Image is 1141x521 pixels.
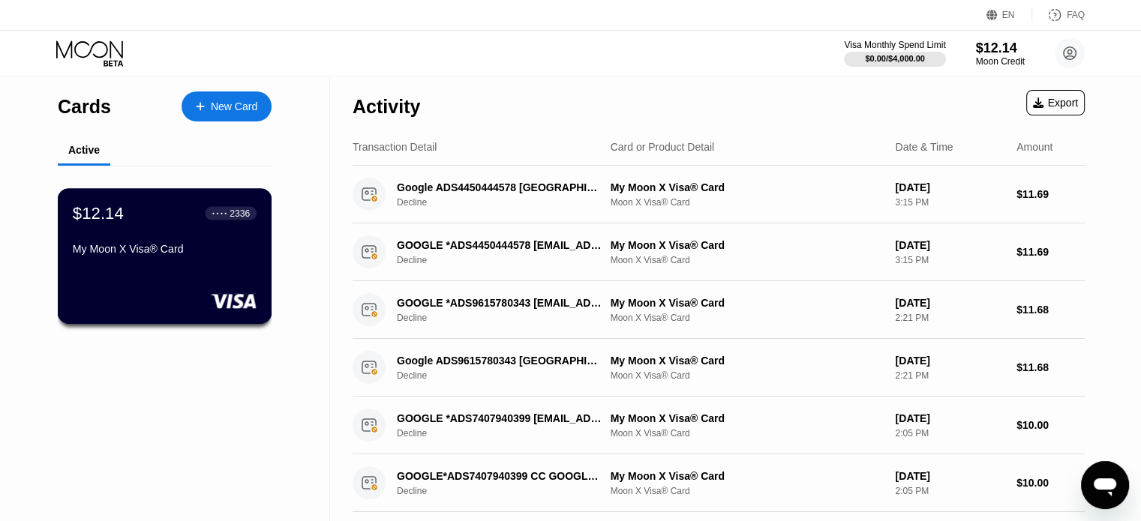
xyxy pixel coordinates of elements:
[353,454,1085,512] div: GOOGLE*ADS7407940399 CC GOOGLE.COMIEDeclineMy Moon X Visa® CardMoon X Visa® Card[DATE]2:05 PM$10.00
[58,96,111,118] div: Cards
[611,141,715,153] div: Card or Product Detail
[353,397,1085,454] div: GOOGLE *ADS7407940399 [EMAIL_ADDRESS]DeclineMy Moon X Visa® CardMoon X Visa® Card[DATE]2:05 PM$10.00
[611,197,884,208] div: Moon X Visa® Card
[611,239,884,251] div: My Moon X Visa® Card
[611,370,884,381] div: Moon X Visa® Card
[895,470,1004,482] div: [DATE]
[1016,361,1085,373] div: $11.68
[895,239,1004,251] div: [DATE]
[1016,141,1052,153] div: Amount
[1016,246,1085,258] div: $11.69
[230,208,250,218] div: 2336
[1067,10,1085,20] div: FAQ
[182,91,272,121] div: New Card
[59,189,271,323] div: $12.14● ● ● ●2336My Moon X Visa® Card
[397,428,618,439] div: Decline
[353,281,1085,339] div: GOOGLE *ADS9615780343 [EMAIL_ADDRESS]DeclineMy Moon X Visa® CardMoon X Visa® Card[DATE]2:21 PM$11.68
[895,297,1004,309] div: [DATE]
[353,223,1085,281] div: GOOGLE *ADS4450444578 [EMAIL_ADDRESS]DeclineMy Moon X Visa® CardMoon X Visa® Card[DATE]3:15 PM$11.69
[68,144,100,156] div: Active
[611,470,884,482] div: My Moon X Visa® Card
[895,141,953,153] div: Date & Time
[611,355,884,367] div: My Moon X Visa® Card
[895,313,1004,323] div: 2:21 PM
[397,297,602,309] div: GOOGLE *ADS9615780343 [EMAIL_ADDRESS]
[895,197,1004,208] div: 3:15 PM
[611,313,884,323] div: Moon X Visa® Card
[1016,477,1085,489] div: $10.00
[397,370,618,381] div: Decline
[895,428,1004,439] div: 2:05 PM
[397,239,602,251] div: GOOGLE *ADS4450444578 [EMAIL_ADDRESS]
[397,255,618,265] div: Decline
[976,40,1025,67] div: $12.14Moon Credit
[397,486,618,496] div: Decline
[844,40,945,67] div: Visa Monthly Spend Limit$0.00/$4,000.00
[1032,7,1085,22] div: FAQ
[353,166,1085,223] div: Google ADS4450444578 [GEOGRAPHIC_DATA] IEDeclineMy Moon X Visa® CardMoon X Visa® Card[DATE]3:15 P...
[611,181,884,193] div: My Moon X Visa® Card
[844,40,945,50] div: Visa Monthly Spend Limit
[895,412,1004,424] div: [DATE]
[1081,461,1129,509] iframe: Button to launch messaging window
[212,211,227,215] div: ● ● ● ●
[611,486,884,496] div: Moon X Visa® Card
[397,412,602,424] div: GOOGLE *ADS7407940399 [EMAIL_ADDRESS]
[865,54,925,63] div: $0.00 / $4,000.00
[353,96,420,118] div: Activity
[1002,10,1015,20] div: EN
[895,181,1004,193] div: [DATE]
[895,370,1004,381] div: 2:21 PM
[1016,304,1085,316] div: $11.68
[986,7,1032,22] div: EN
[353,141,437,153] div: Transaction Detail
[397,313,618,323] div: Decline
[73,243,257,255] div: My Moon X Visa® Card
[397,470,602,482] div: GOOGLE*ADS7407940399 CC GOOGLE.COMIE
[211,100,257,113] div: New Card
[353,339,1085,397] div: Google ADS9615780343 [GEOGRAPHIC_DATA] IEDeclineMy Moon X Visa® CardMoon X Visa® Card[DATE]2:21 P...
[397,355,602,367] div: Google ADS9615780343 [GEOGRAPHIC_DATA] IE
[611,428,884,439] div: Moon X Visa® Card
[1016,188,1085,200] div: $11.69
[895,255,1004,265] div: 3:15 PM
[611,412,884,424] div: My Moon X Visa® Card
[976,40,1025,56] div: $12.14
[611,297,884,309] div: My Moon X Visa® Card
[895,355,1004,367] div: [DATE]
[397,197,618,208] div: Decline
[1016,419,1085,431] div: $10.00
[976,56,1025,67] div: Moon Credit
[1033,97,1078,109] div: Export
[397,181,602,193] div: Google ADS4450444578 [GEOGRAPHIC_DATA] IE
[895,486,1004,496] div: 2:05 PM
[73,203,124,223] div: $12.14
[611,255,884,265] div: Moon X Visa® Card
[1026,90,1085,115] div: Export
